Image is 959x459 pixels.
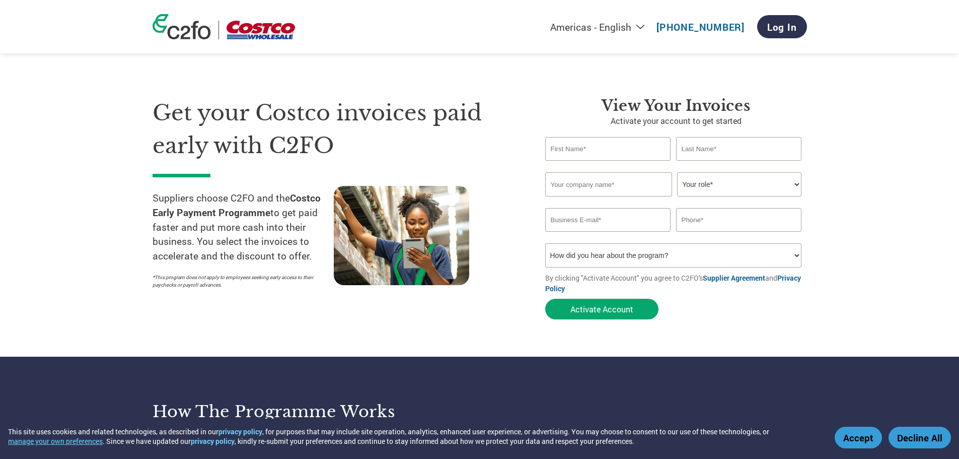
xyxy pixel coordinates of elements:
h1: Get your Costco invoices paid early with C2FO [153,97,515,162]
img: c2fo logo [153,14,211,39]
div: Inavlid Phone Number [676,233,802,239]
a: privacy policy [218,427,262,436]
input: First Name* [545,137,671,161]
h3: How the programme works [153,402,467,422]
input: Last Name* [676,137,802,161]
input: Phone* [676,208,802,232]
strong: Costco Early Payment Programme [153,191,321,219]
img: supply chain worker [334,186,469,285]
input: Your company name* [545,172,672,196]
p: Activate your account to get started [545,115,807,127]
button: manage your own preferences [8,436,103,446]
input: Invalid Email format [545,208,671,232]
h3: View your invoices [545,97,807,115]
a: Privacy Policy [545,273,801,293]
a: Log In [757,15,807,38]
a: privacy policy [191,436,235,446]
button: Accept [835,427,882,448]
div: Invalid company name or company name is too long [545,198,802,204]
button: Activate Account [545,299,658,319]
button: Decline All [889,427,951,448]
select: Title/Role [677,172,801,196]
img: Costco [227,21,295,39]
p: By clicking "Activate Account" you agree to C2FO's and [545,273,807,294]
div: Invalid first name or first name is too long [545,162,671,168]
div: Inavlid Email Address [545,233,671,239]
a: [PHONE_NUMBER] [656,21,745,33]
p: Suppliers choose C2FO and the to get paid faster and put more cash into their business. You selec... [153,191,334,264]
div: Invalid last name or last name is too long [676,162,802,168]
div: This site uses cookies and related technologies, as described in our , for purposes that may incl... [8,427,820,446]
a: Supplier Agreement [703,273,765,283]
p: *This program does not apply to employees seeking early access to their paychecks or payroll adva... [153,274,324,289]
